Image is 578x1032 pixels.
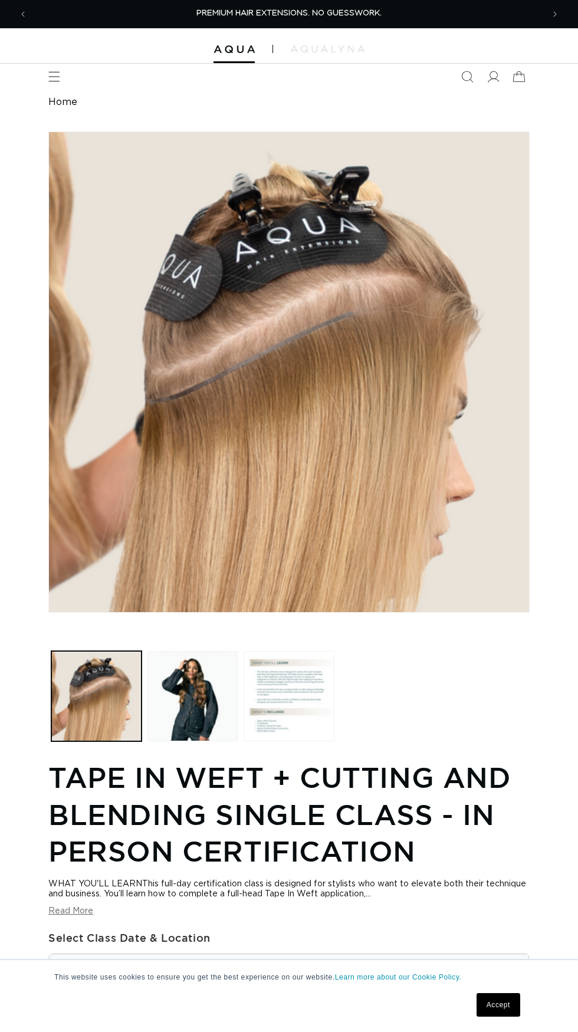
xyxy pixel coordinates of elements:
[51,651,142,741] button: Load image 1 in gallery view
[48,759,530,869] h1: Tape In Weft + Cutting and Blending Single Class - In Person Certification
[48,132,530,744] media-gallery: Gallery Viewer
[291,45,364,52] img: aqualyna.com
[196,9,382,17] span: PREMIUM HAIR EXTENSIONS. NO GUESSWORK.
[454,64,480,90] summary: Search
[10,1,36,27] button: Previous announcement
[335,973,462,981] a: Learn more about our Cookie Policy.
[147,651,238,741] button: Load image 2 in gallery view
[48,928,530,947] div: Select Class Date & Location
[477,993,520,1017] a: Accept
[343,954,528,988] th: Salon
[54,972,524,982] p: This website uses cookies to ensure you get the best experience on our website.
[48,97,530,108] nav: breadcrumbs
[109,954,194,988] th: Time
[41,64,67,90] summary: Menu
[48,906,93,916] button: Read More
[193,954,343,988] th: Location
[48,879,530,899] div: WHAT YOU'LL LEARNThis full-day certification class is designed for stylists who want to elevate b...
[214,45,255,54] img: Aqua Hair Extensions
[48,97,77,108] a: Home
[244,651,334,741] button: Load image 3 in gallery view
[50,954,109,988] th: Date
[542,1,568,27] button: Next announcement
